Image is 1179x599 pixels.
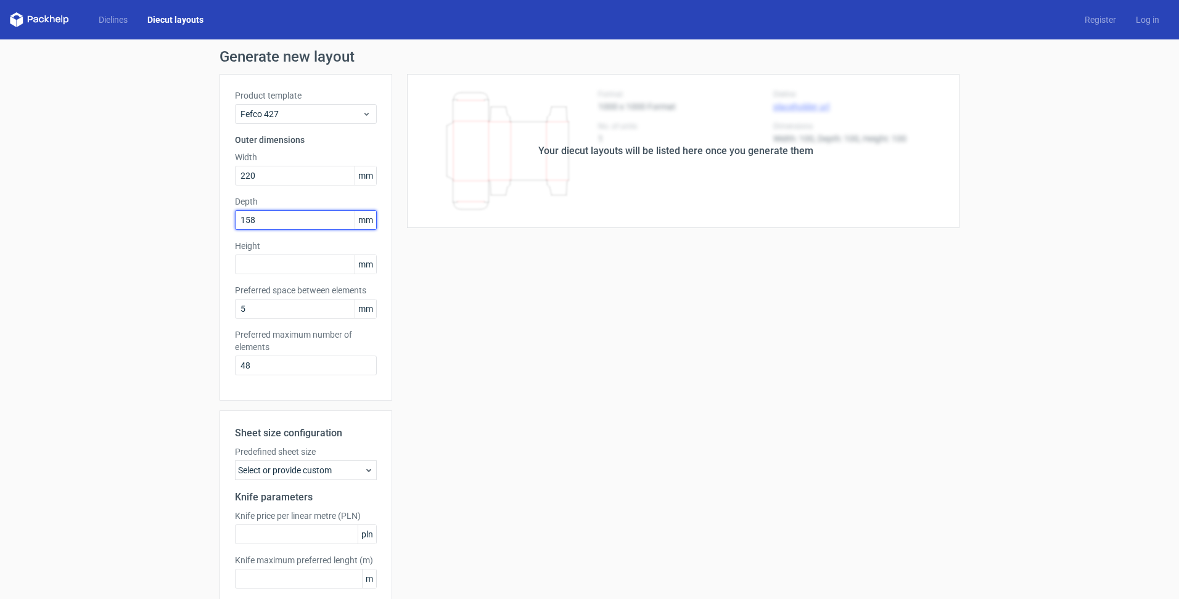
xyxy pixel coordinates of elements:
[89,14,138,26] a: Dielines
[358,525,376,544] span: pln
[355,166,376,185] span: mm
[220,49,959,64] h1: Generate new layout
[235,446,377,458] label: Predefined sheet size
[235,134,377,146] h3: Outer dimensions
[235,490,377,505] h2: Knife parameters
[355,299,376,318] span: mm
[138,14,213,26] a: Diecut layouts
[235,328,377,353] label: Preferred maximum number of elements
[240,108,362,120] span: Fefco 427
[235,460,377,480] div: Select or provide custom
[235,510,377,522] label: Knife price per linear metre (PLN)
[235,284,377,296] label: Preferred space between elements
[355,211,376,229] span: mm
[235,426,377,441] h2: Sheet size configuration
[235,240,377,252] label: Height
[362,569,376,588] span: m
[355,255,376,274] span: mm
[235,195,377,208] label: Depth
[235,554,377,566] label: Knife maximum preferred lenght (m)
[1075,14,1126,26] a: Register
[235,151,377,163] label: Width
[235,89,377,102] label: Product template
[1126,14,1169,26] a: Log in
[538,144,813,158] div: Your diecut layouts will be listed here once you generate them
